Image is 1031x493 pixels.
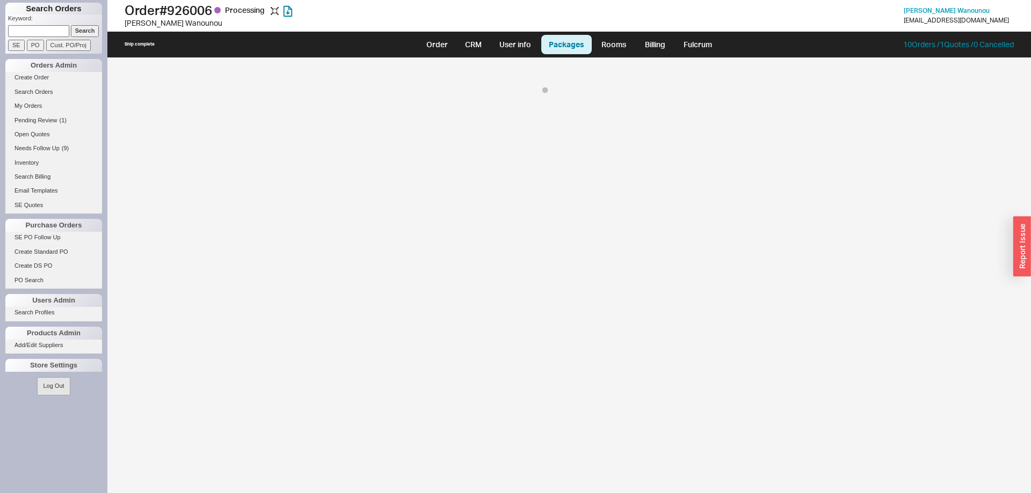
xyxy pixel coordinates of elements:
[5,200,102,211] a: SE Quotes
[14,145,60,151] span: Needs Follow Up
[5,359,102,372] div: Store Settings
[5,157,102,168] a: Inventory
[5,115,102,126] a: Pending Review(1)
[5,100,102,112] a: My Orders
[5,340,102,351] a: Add/Edit Suppliers
[125,18,518,28] div: [PERSON_NAME] Wanounou
[71,25,99,36] input: Search
[904,6,990,14] span: [PERSON_NAME] Wanounou
[5,59,102,72] div: Orders Admin
[636,35,674,54] a: Billing
[419,35,455,54] a: Order
[125,41,155,47] div: Ship complete
[8,14,102,25] p: Keyword:
[5,294,102,307] div: Users Admin
[541,35,592,54] a: Packages
[5,275,102,286] a: PO Search
[491,35,539,54] a: User info
[5,3,102,14] h1: Search Orders
[5,307,102,318] a: Search Profiles
[46,40,91,51] input: Cust. PO/Proj
[125,3,518,18] h1: Order # 926006
[904,17,1009,24] div: [EMAIL_ADDRESS][DOMAIN_NAME]
[60,117,67,123] span: ( 1 )
[5,246,102,257] a: Create Standard PO
[225,5,266,14] span: Processing
[903,40,1014,49] a: 10Orders /1Quotes /0 Cancelled
[5,72,102,83] a: Create Order
[5,171,102,182] a: Search Billing
[5,143,102,154] a: Needs Follow Up(9)
[594,35,634,54] a: Rooms
[5,260,102,271] a: Create DS PO
[37,377,70,395] button: Log Out
[676,35,720,54] a: Fulcrum
[5,232,102,243] a: SE PO Follow Up
[5,219,102,232] div: Purchase Orders
[8,40,25,51] input: SE
[5,327,102,340] div: Products Admin
[27,40,44,51] input: PO
[62,145,69,151] span: ( 9 )
[458,35,489,54] a: CRM
[14,117,57,123] span: Pending Review
[904,7,990,14] a: [PERSON_NAME] Wanounou
[5,86,102,98] a: Search Orders
[5,185,102,196] a: Email Templates
[5,129,102,140] a: Open Quotes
